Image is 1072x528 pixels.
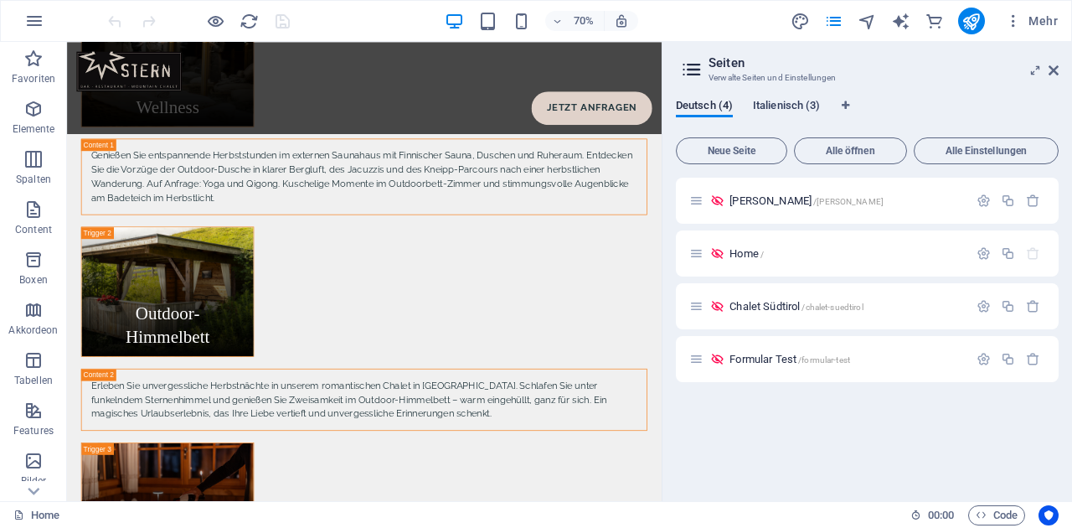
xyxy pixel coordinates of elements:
[34,153,815,233] div: Genießen Sie entspannende Herbststunden im externen Saunahaus mit Finnischer Sauna, Duschen und R...
[676,99,1059,131] div: Sprachen-Tabs
[1005,13,1058,29] span: Mehr
[791,11,811,31] button: design
[21,474,47,488] p: Bilder
[998,8,1064,34] button: Mehr
[1026,299,1040,313] div: Entfernen
[1026,246,1040,261] div: Die Startseite kann nicht gelöscht werden
[545,11,605,31] button: 70%
[1026,352,1040,366] div: Entfernen
[240,12,259,31] i: Seite neu laden
[976,505,1018,525] span: Code
[724,248,968,259] div: Home/
[798,355,850,365] span: /formular-test
[824,11,844,31] button: pages
[958,8,985,34] button: publish
[858,12,877,31] i: Navigator
[801,303,863,312] span: /chalet-suedtirol
[1038,505,1059,525] button: Usercentrics
[925,11,945,31] button: commerce
[614,13,629,28] i: Bei Größenänderung Zoomstufe automatisch an das gewählte Gerät anpassen.
[724,301,968,312] div: Chalet Südtirol/chalet-suedtirol
[1001,352,1015,366] div: Duplizieren
[676,96,733,119] span: Deutsch (4)
[14,374,53,387] p: Tabellen
[1001,194,1015,208] div: Duplizieren
[914,137,1059,164] button: Alle Einstellungen
[8,324,58,337] p: Akkordeon
[791,12,810,31] i: Design (Strg+Alt+Y)
[1001,299,1015,313] div: Duplizieren
[676,137,787,164] button: Neue Seite
[709,55,1059,70] h2: Seiten
[968,505,1025,525] button: Code
[760,250,764,259] span: /
[13,122,55,136] p: Elemente
[729,353,850,365] span: Klick, um Seite zu öffnen
[801,146,899,156] span: Alle öffnen
[891,11,911,31] button: text_generator
[824,12,843,31] i: Seiten (Strg+Alt+S)
[729,194,884,207] span: Klick, um Seite zu öffnen
[1001,246,1015,261] div: Duplizieren
[15,223,52,236] p: Content
[794,137,907,164] button: Alle öffnen
[570,11,597,31] h6: 70%
[12,72,55,85] p: Favoriten
[928,505,954,525] span: 00 00
[910,505,955,525] h6: Session-Zeit
[925,12,944,31] i: Commerce
[724,354,968,365] div: Formular Test/formular-test
[858,11,878,31] button: navigator
[1026,194,1040,208] div: Entfernen
[940,509,942,521] span: :
[921,146,1051,156] span: Alle Einstellungen
[891,12,910,31] i: AI Writer
[13,424,54,437] p: Features
[977,246,991,261] div: Einstellungen
[683,146,780,156] span: Neue Seite
[813,197,884,206] span: /[PERSON_NAME]
[239,11,259,31] button: reload
[19,273,48,287] p: Boxen
[729,300,863,313] span: Klick, um Seite zu öffnen
[709,70,1025,85] h3: Verwalte Seiten und Einstellungen
[961,12,981,31] i: Veröffentlichen
[753,96,820,119] span: Italienisch (3)
[977,352,991,366] div: Einstellungen
[729,247,764,260] span: Klick, um Seite zu öffnen
[13,505,59,525] a: Klick, um Auswahl aufzuheben. Doppelklick öffnet Seitenverwaltung
[205,11,225,31] button: Klicke hier, um den Vorschau-Modus zu verlassen
[16,173,51,186] p: Spalten
[724,195,968,206] div: [PERSON_NAME]/[PERSON_NAME]
[977,194,991,208] div: Einstellungen
[977,299,991,313] div: Einstellungen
